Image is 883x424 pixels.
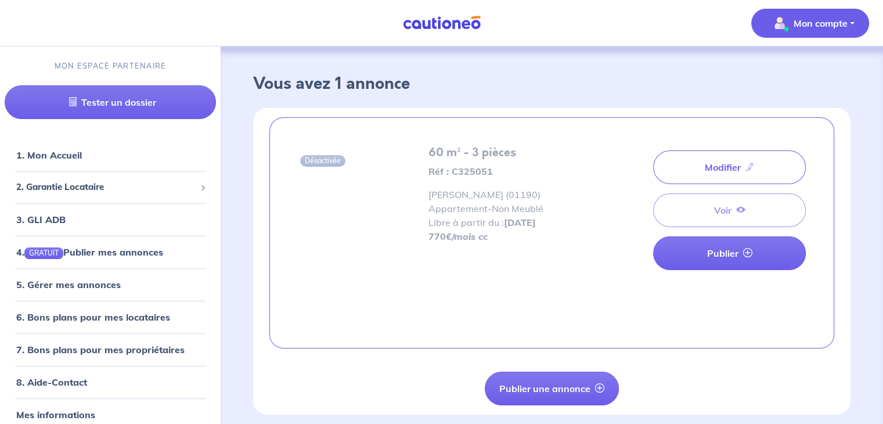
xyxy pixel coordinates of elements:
[504,217,536,228] strong: [DATE]
[446,231,488,242] em: €/mois cc
[5,143,216,167] div: 1. Mon Accueil
[16,181,196,194] span: 2. Garantie Locataire
[5,176,216,199] div: 2. Garantie Locataire
[398,16,485,30] img: Cautioneo
[5,85,216,119] a: Tester un dossier
[653,150,806,184] a: Modifier
[485,372,619,405] button: Publier une annonce
[751,9,869,38] button: illu_account_valid_menu.svgMon compte
[428,189,589,229] span: [PERSON_NAME] (01190) Appartement - Non Meublé
[794,16,848,30] p: Mon compte
[428,166,493,177] strong: Réf : C325051
[16,246,163,258] a: 4.GRATUITPublier mes annonces
[16,376,87,388] a: 8. Aide-Contact
[5,338,216,361] div: 7. Bons plans pour mes propriétaires
[428,146,589,160] h5: 60 m² - 3 pièces
[300,155,345,167] span: Désactivée
[16,279,121,290] a: 5. Gérer mes annonces
[5,306,216,329] div: 6. Bons plans pour mes locataires
[428,231,488,242] strong: 770
[55,60,167,71] p: MON ESPACE PARTENAIRE
[770,14,789,33] img: illu_account_valid_menu.svg
[16,149,82,161] a: 1. Mon Accueil
[5,208,216,231] div: 3. GLI ADB
[16,311,170,323] a: 6. Bons plans pour mes locataires
[5,273,216,296] div: 5. Gérer mes annonces
[16,409,95,421] a: Mes informations
[16,344,185,355] a: 7. Bons plans pour mes propriétaires
[16,214,66,225] a: 3. GLI ADB
[5,371,216,394] div: 8. Aide-Contact
[5,240,216,264] div: 4.GRATUITPublier mes annonces
[653,236,806,270] a: Publier
[253,74,850,94] h3: Vous avez 1 annonce
[428,215,589,229] p: Libre à partir du :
